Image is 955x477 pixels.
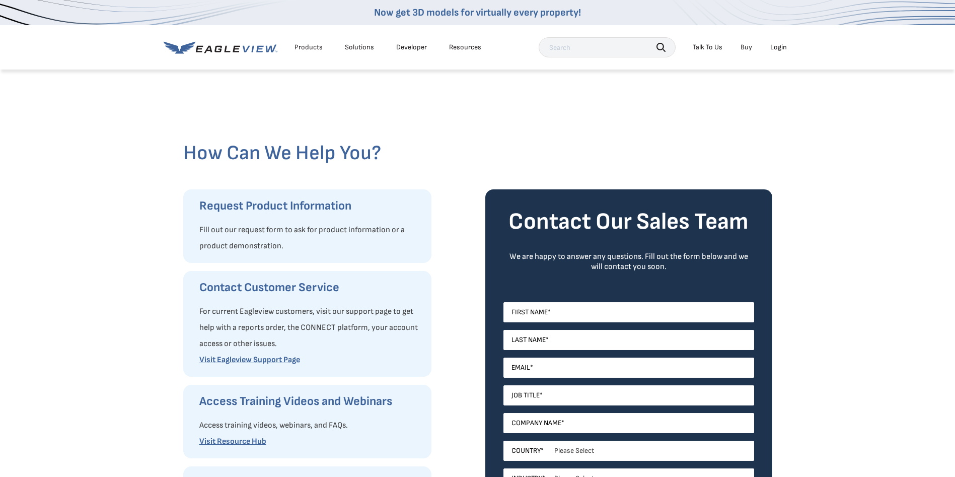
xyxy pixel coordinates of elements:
[741,43,752,52] a: Buy
[396,43,427,52] a: Developer
[199,437,266,446] a: Visit Resource Hub
[449,43,481,52] div: Resources
[508,208,749,236] strong: Contact Our Sales Team
[199,222,421,254] p: Fill out our request form to ask for product information or a product demonstration.
[199,418,421,434] p: Access training videos, webinars, and FAQs.
[503,252,754,272] div: We are happy to answer any questions. Fill out the form below and we will contact you soon.
[374,7,581,19] a: Now get 3D models for virtually every property!
[693,43,722,52] div: Talk To Us
[199,280,421,296] h3: Contact Customer Service
[199,198,421,214] h3: Request Product Information
[539,37,676,57] input: Search
[199,355,300,365] a: Visit Eagleview Support Page
[199,393,421,410] h3: Access Training Videos and Webinars
[199,304,421,352] p: For current Eagleview customers, visit our support page to get help with a reports order, the CON...
[345,43,374,52] div: Solutions
[770,43,787,52] div: Login
[183,141,772,165] h2: How Can We Help You?
[295,43,323,52] div: Products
